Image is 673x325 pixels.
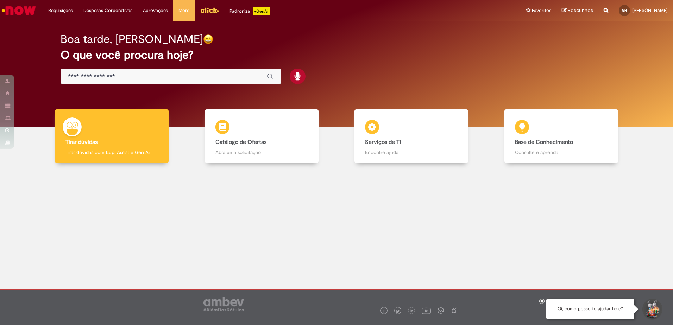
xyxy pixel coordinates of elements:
a: Catálogo de Ofertas Abra uma solicitação [187,109,337,163]
img: ServiceNow [1,4,37,18]
span: Favoritos [532,7,551,14]
a: Serviços de TI Encontre ajuda [336,109,486,163]
img: logo_footer_twitter.png [396,310,400,313]
img: logo_footer_linkedin.png [410,309,413,313]
span: GH [622,8,627,13]
a: Tirar dúvidas Tirar dúvidas com Lupi Assist e Gen Ai [37,109,187,163]
a: Rascunhos [562,7,593,14]
p: +GenAi [253,7,270,15]
a: Base de Conhecimento Consulte e aprenda [486,109,636,163]
b: Base de Conhecimento [515,139,573,146]
span: More [178,7,189,14]
b: Serviços de TI [365,139,401,146]
h2: O que você procura hoje? [61,49,612,61]
span: Rascunhos [568,7,593,14]
span: [PERSON_NAME] [632,7,668,13]
img: logo_footer_youtube.png [422,306,431,315]
span: Aprovações [143,7,168,14]
div: Padroniza [229,7,270,15]
p: Abra uma solicitação [215,149,308,156]
p: Encontre ajuda [365,149,458,156]
img: logo_footer_facebook.png [382,310,386,313]
h2: Boa tarde, [PERSON_NAME] [61,33,203,45]
img: logo_footer_naosei.png [451,307,457,314]
button: Iniciar Conversa de Suporte [641,299,662,320]
span: Despesas Corporativas [83,7,132,14]
b: Catálogo de Ofertas [215,139,266,146]
span: Requisições [48,7,73,14]
div: Oi, como posso te ajudar hoje? [546,299,634,319]
img: click_logo_yellow_360x200.png [200,5,219,15]
img: happy-face.png [203,34,213,44]
img: logo_footer_workplace.png [438,307,444,314]
p: Consulte e aprenda [515,149,608,156]
p: Tirar dúvidas com Lupi Assist e Gen Ai [65,149,158,156]
img: logo_footer_ambev_rotulo_gray.png [203,297,244,311]
b: Tirar dúvidas [65,139,98,146]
